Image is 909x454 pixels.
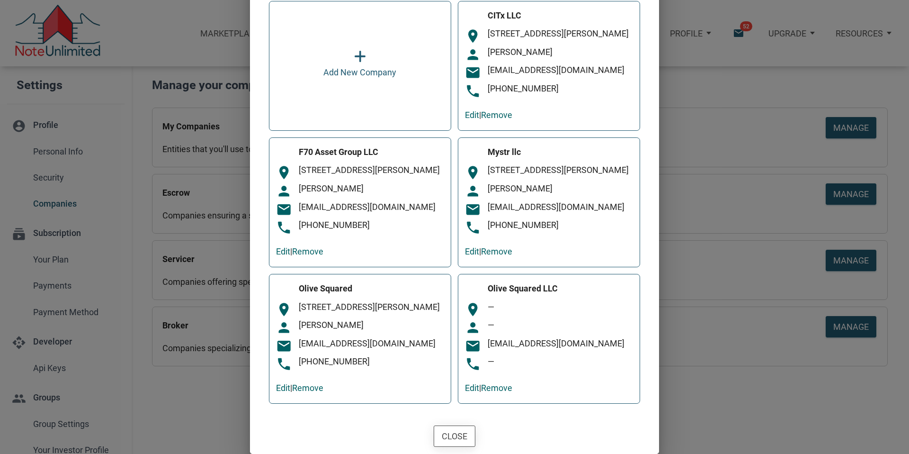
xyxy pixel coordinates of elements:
i: email [465,202,481,218]
i: email [276,202,292,218]
span: | [290,246,323,256]
div: [EMAIL_ADDRESS][DOMAIN_NAME] [488,202,633,213]
a: Remove [292,383,323,393]
div: [STREET_ADDRESS][PERSON_NAME] [488,28,633,39]
a: Remove [292,246,323,256]
i: email [276,338,292,354]
div: [PHONE_NUMBER] [488,83,633,94]
div: — [488,302,633,313]
i: room [465,165,481,181]
div: — [488,356,633,367]
span: | [479,383,512,393]
span: | [479,246,512,256]
a: Edit [276,383,290,393]
i: phone [465,83,481,100]
a: Edit [465,383,479,393]
i: email [465,65,481,81]
i: phone [465,356,481,372]
i: phone [276,220,292,236]
a: Remove [481,383,512,393]
div: Olive Squared [299,283,444,294]
div: [EMAIL_ADDRESS][DOMAIN_NAME] [488,338,633,349]
i: person [465,320,481,336]
div: [STREET_ADDRESS][PERSON_NAME] [299,165,444,176]
a: Edit [276,246,290,256]
div: Olive Squared LLC [488,283,633,294]
i: email [465,338,481,354]
a: Edit [465,110,479,120]
div: [PERSON_NAME] [299,320,444,331]
div: [EMAIL_ADDRESS][DOMAIN_NAME] [299,338,444,349]
div: [PHONE_NUMBER] [299,356,444,367]
i: person [276,183,292,200]
div: Mystr llc [488,147,633,158]
div: [PERSON_NAME] [299,183,444,194]
i: phone [276,356,292,372]
i: person [465,183,481,200]
a: Remove [481,110,512,120]
span: | [290,383,323,393]
div: [PHONE_NUMBER] [299,220,444,231]
div: [PERSON_NAME] [488,183,633,194]
div: Close [442,430,467,443]
div: [EMAIL_ADDRESS][DOMAIN_NAME] [488,65,633,76]
i: room [276,302,292,318]
div: [STREET_ADDRESS][PERSON_NAME] [299,302,444,313]
div: CITx LLC [488,10,633,21]
div: [PHONE_NUMBER] [488,220,633,231]
i: person [276,320,292,336]
i: person [465,47,481,63]
i: phone [465,220,481,236]
div: [PERSON_NAME] [488,47,633,58]
div: F70 Asset Group LLC [299,147,444,158]
i: room [465,302,481,318]
div: [STREET_ADDRESS][PERSON_NAME] [488,165,633,176]
div: — [488,320,633,331]
a: Edit [465,246,479,256]
i: room [465,28,481,45]
div: Add New Company [323,64,396,81]
div: [EMAIL_ADDRESS][DOMAIN_NAME] [299,202,444,213]
span: | [479,110,512,120]
a: Remove [481,246,512,256]
i: room [276,165,292,181]
button: Close [434,426,475,447]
